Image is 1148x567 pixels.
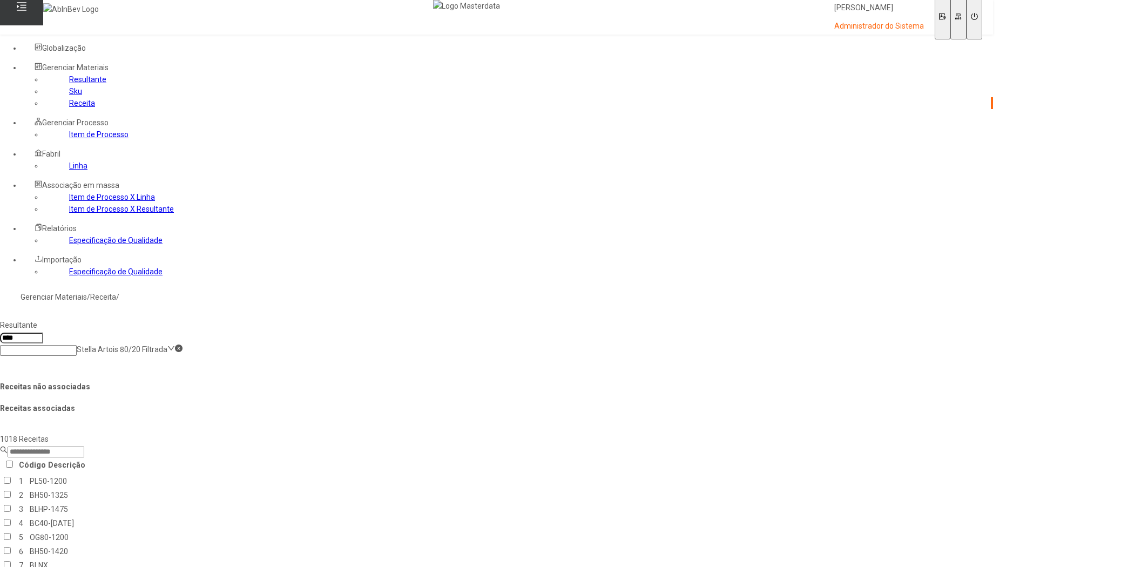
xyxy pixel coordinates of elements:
[18,503,28,516] td: 3
[69,193,155,201] a: Item de Processo X Linha
[834,3,924,13] p: [PERSON_NAME]
[69,236,163,245] a: Especificação de Qualidade
[87,293,90,301] nz-breadcrumb-separator: /
[42,181,119,190] span: Associação em massa
[29,475,75,488] td: PL50-1200
[43,3,99,15] img: AbInBev Logo
[42,255,82,264] span: Importação
[29,503,75,516] td: BLHP-1475
[18,458,46,471] th: Código
[29,517,75,530] td: BC40-[DATE]
[69,267,163,276] a: Especificação de Qualidade
[29,531,75,544] td: OG80-1200
[18,545,28,558] td: 6
[18,531,28,544] td: 5
[29,489,75,502] td: BH50-1325
[48,458,86,471] th: Descrição
[18,475,28,488] td: 1
[18,517,28,530] td: 4
[90,293,116,301] a: Receita
[42,118,109,127] span: Gerenciar Processo
[834,21,924,32] p: Administrador do Sistema
[42,63,109,72] span: Gerenciar Materiais
[29,545,75,558] td: BH50-1420
[69,87,82,96] a: Sku
[77,345,167,354] nz-select-item: Stella Artois 80/20 Filtrada
[69,161,87,170] a: Linha
[69,99,95,107] a: Receita
[18,489,28,502] td: 2
[42,150,60,158] span: Fabril
[116,293,119,301] nz-breadcrumb-separator: /
[42,44,86,52] span: Globalização
[69,205,174,213] a: Item de Processo X Resultante
[69,75,106,84] a: Resultante
[21,293,87,301] a: Gerenciar Materiais
[42,224,77,233] span: Relatórios
[69,130,129,139] a: Item de Processo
